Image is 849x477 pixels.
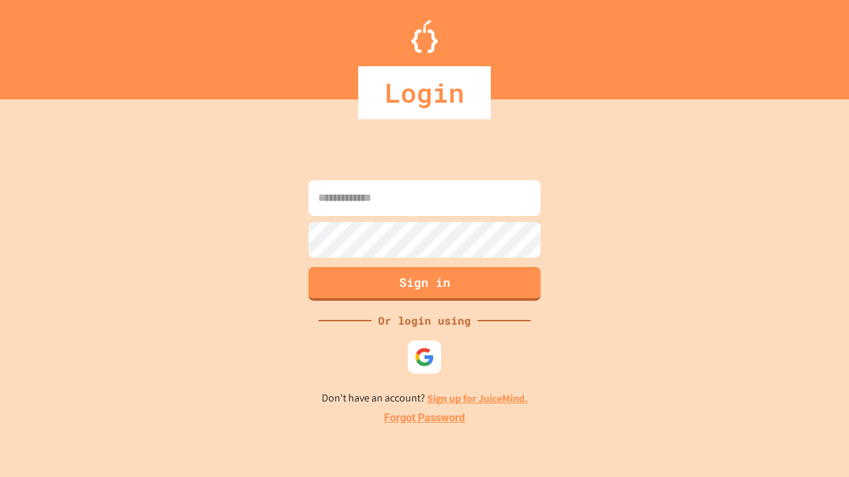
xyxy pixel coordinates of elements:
[415,347,434,367] img: google-icon.svg
[371,313,478,329] div: Or login using
[322,390,528,407] p: Don't have an account?
[308,267,541,301] button: Sign in
[358,66,491,119] div: Login
[411,20,438,53] img: Logo.svg
[427,392,528,405] a: Sign up for JuiceMind.
[384,410,465,426] a: Forgot Password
